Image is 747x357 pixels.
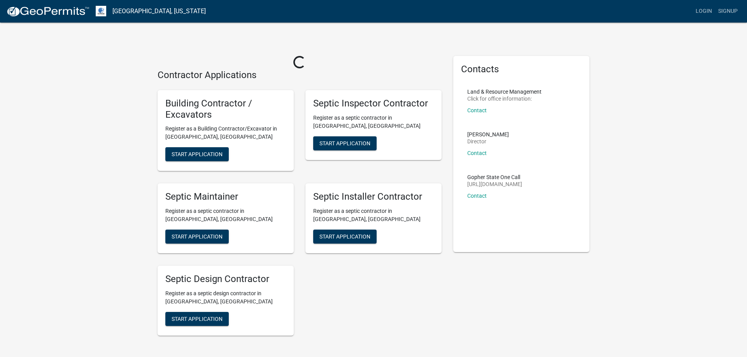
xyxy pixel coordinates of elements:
[165,207,286,223] p: Register as a septic contractor in [GEOGRAPHIC_DATA], [GEOGRAPHIC_DATA]
[467,181,522,187] p: [URL][DOMAIN_NAME]
[172,151,223,157] span: Start Application
[313,230,377,244] button: Start Application
[467,132,509,137] p: [PERSON_NAME]
[693,4,715,19] a: Login
[165,273,286,285] h5: Septic Design Contractor
[165,230,229,244] button: Start Application
[467,150,487,156] a: Contact
[319,140,370,146] span: Start Application
[158,70,442,81] h4: Contractor Applications
[165,125,286,141] p: Register as a Building Contractor/Excavator in [GEOGRAPHIC_DATA], [GEOGRAPHIC_DATA]
[313,136,377,150] button: Start Application
[467,174,522,180] p: Gopher State One Call
[165,289,286,306] p: Register as a septic design contractor in [GEOGRAPHIC_DATA], [GEOGRAPHIC_DATA]
[165,147,229,161] button: Start Application
[467,139,509,144] p: Director
[172,233,223,240] span: Start Application
[467,193,487,199] a: Contact
[96,6,106,16] img: Otter Tail County, Minnesota
[165,191,286,202] h5: Septic Maintainer
[112,5,206,18] a: [GEOGRAPHIC_DATA], [US_STATE]
[313,207,434,223] p: Register as a septic contractor in [GEOGRAPHIC_DATA], [GEOGRAPHIC_DATA]
[467,96,542,101] p: Click for office information:
[313,98,434,109] h5: Septic Inspector Contractor
[313,114,434,130] p: Register as a septic contractor in [GEOGRAPHIC_DATA], [GEOGRAPHIC_DATA]
[461,64,582,75] h5: Contacts
[165,98,286,120] h5: Building Contractor / Excavators
[313,191,434,202] h5: Septic Installer Contractor
[467,89,542,94] p: Land & Resource Management
[165,312,229,326] button: Start Application
[158,70,442,342] wm-workflow-list-section: Contractor Applications
[172,315,223,322] span: Start Application
[319,233,370,240] span: Start Application
[467,107,487,113] a: Contact
[715,4,741,19] a: Signup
